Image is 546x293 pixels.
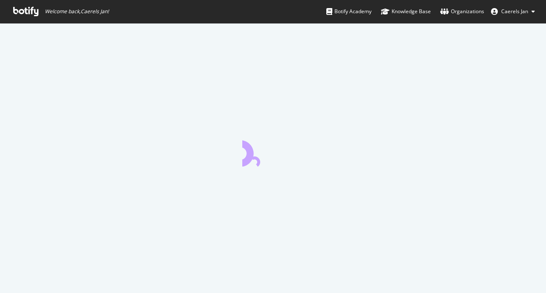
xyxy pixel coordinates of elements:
div: Botify Academy [326,7,372,16]
span: Caerels Jan [501,8,528,15]
button: Caerels Jan [484,5,542,18]
span: Welcome back, Caerels Jan ! [45,8,109,15]
div: animation [242,136,304,167]
div: Knowledge Base [381,7,431,16]
div: Organizations [440,7,484,16]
